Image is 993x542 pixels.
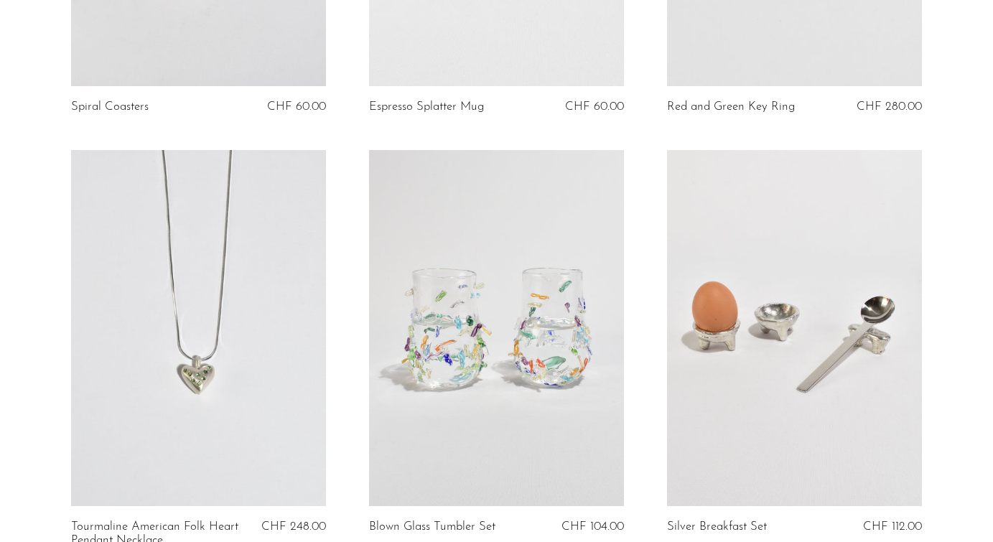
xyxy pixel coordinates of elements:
span: CHF 60.00 [565,101,624,113]
a: Spiral Coasters [71,101,149,113]
a: Blown Glass Tumbler Set [369,520,495,533]
a: Red and Green Key Ring [667,101,795,113]
span: CHF 112.00 [863,520,922,533]
span: CHF 60.00 [267,101,326,113]
span: CHF 248.00 [261,520,326,533]
span: CHF 280.00 [857,101,922,113]
a: Espresso Splatter Mug [369,101,484,113]
span: CHF 104.00 [561,520,624,533]
a: Silver Breakfast Set [667,520,767,533]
